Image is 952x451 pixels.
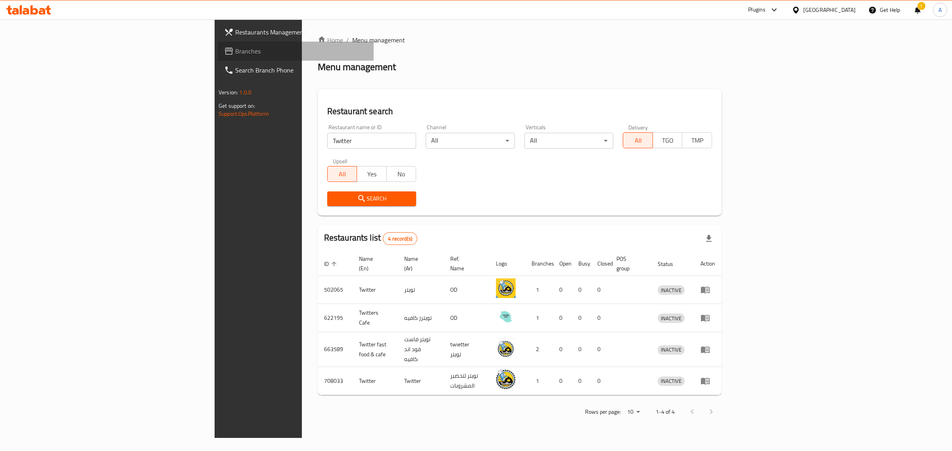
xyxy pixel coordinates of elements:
div: INACTIVE [658,345,685,355]
span: INACTIVE [658,376,685,386]
th: Logo [489,252,525,276]
span: INACTIVE [658,286,685,295]
span: Menu management [352,35,405,45]
div: All [524,133,614,149]
button: All [327,166,357,182]
div: [GEOGRAPHIC_DATA] [803,6,856,14]
h2: Restaurant search [327,105,712,117]
span: 1.0.0 [239,87,251,97]
button: Yes [357,166,387,182]
span: Version: [219,87,238,97]
td: تويترز كافيه [398,304,444,332]
span: Branches [235,46,367,56]
span: TGO [656,135,679,146]
td: Twitters Cafe [353,304,398,332]
span: All [626,135,650,146]
div: Export file [699,229,718,248]
a: Branches [218,42,374,61]
td: 0 [553,276,572,304]
span: Ref. Name [450,254,480,273]
button: No [386,166,416,182]
input: Search for restaurant name or ID.. [327,133,416,149]
th: Open [553,252,572,276]
td: 1 [525,367,553,395]
table: enhanced table [318,252,722,395]
button: All [623,132,653,148]
p: 1-4 of 4 [656,407,675,417]
button: TGO [653,132,683,148]
td: 0 [572,332,591,367]
span: INACTIVE [658,345,685,354]
h2: Restaurants list [324,232,417,245]
td: Twitter fast food & cafe [353,332,398,367]
p: Rows per page: [585,407,621,417]
td: Twitter [353,367,398,395]
span: 4 record(s) [383,235,417,243]
td: 0 [591,367,610,395]
span: Search Branch Phone [235,65,367,75]
th: Busy [572,252,591,276]
span: POS group [616,254,642,273]
span: TMP [685,135,709,146]
div: Menu [701,376,715,386]
td: twietter تويتر [444,332,489,367]
span: All [331,168,354,180]
td: 0 [553,304,572,332]
span: Search [334,194,410,204]
td: OD [444,304,489,332]
a: Support.OpsPlatform [219,109,269,119]
div: Rows per page: [624,406,643,418]
th: Action [694,252,722,276]
span: Status [658,259,683,269]
img: Twitter [496,369,516,389]
td: OD [444,276,489,304]
span: A [939,6,942,14]
td: 0 [553,332,572,367]
a: Restaurants Management [218,23,374,42]
span: Name (En) [359,254,389,273]
td: 1 [525,276,553,304]
div: Plugins [748,5,766,15]
td: 0 [572,276,591,304]
td: تويتر فاست فود اند كافيه [398,332,444,367]
div: Menu [701,345,715,354]
div: Menu [701,285,715,294]
td: 0 [591,276,610,304]
h2: Menu management [318,61,396,73]
td: Twitter [353,276,398,304]
img: Twitters Cafe [496,306,516,326]
button: Search [327,191,416,206]
td: تويتر لتحضير المشروبات [444,367,489,395]
td: تويتر [398,276,444,304]
td: 0 [591,304,610,332]
span: INACTIVE [658,314,685,323]
td: Twitter [398,367,444,395]
th: Closed [591,252,610,276]
img: Twitter fast food & cafe [496,338,516,358]
td: 0 [572,304,591,332]
button: TMP [682,132,712,148]
a: Search Branch Phone [218,61,374,80]
img: Twitter [496,278,516,298]
span: Get support on: [219,101,255,111]
td: 0 [553,367,572,395]
label: Delivery [628,124,648,130]
span: Restaurants Management [235,27,367,37]
div: Total records count [383,232,417,245]
th: Branches [525,252,553,276]
span: ID [324,259,339,269]
td: 0 [572,367,591,395]
td: 1 [525,304,553,332]
div: All [426,133,515,149]
label: Upsell [333,158,347,164]
td: 0 [591,332,610,367]
span: Yes [360,168,384,180]
nav: breadcrumb [318,35,722,45]
div: Menu [701,313,715,323]
span: Name (Ar) [404,254,434,273]
span: No [390,168,413,180]
td: 2 [525,332,553,367]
